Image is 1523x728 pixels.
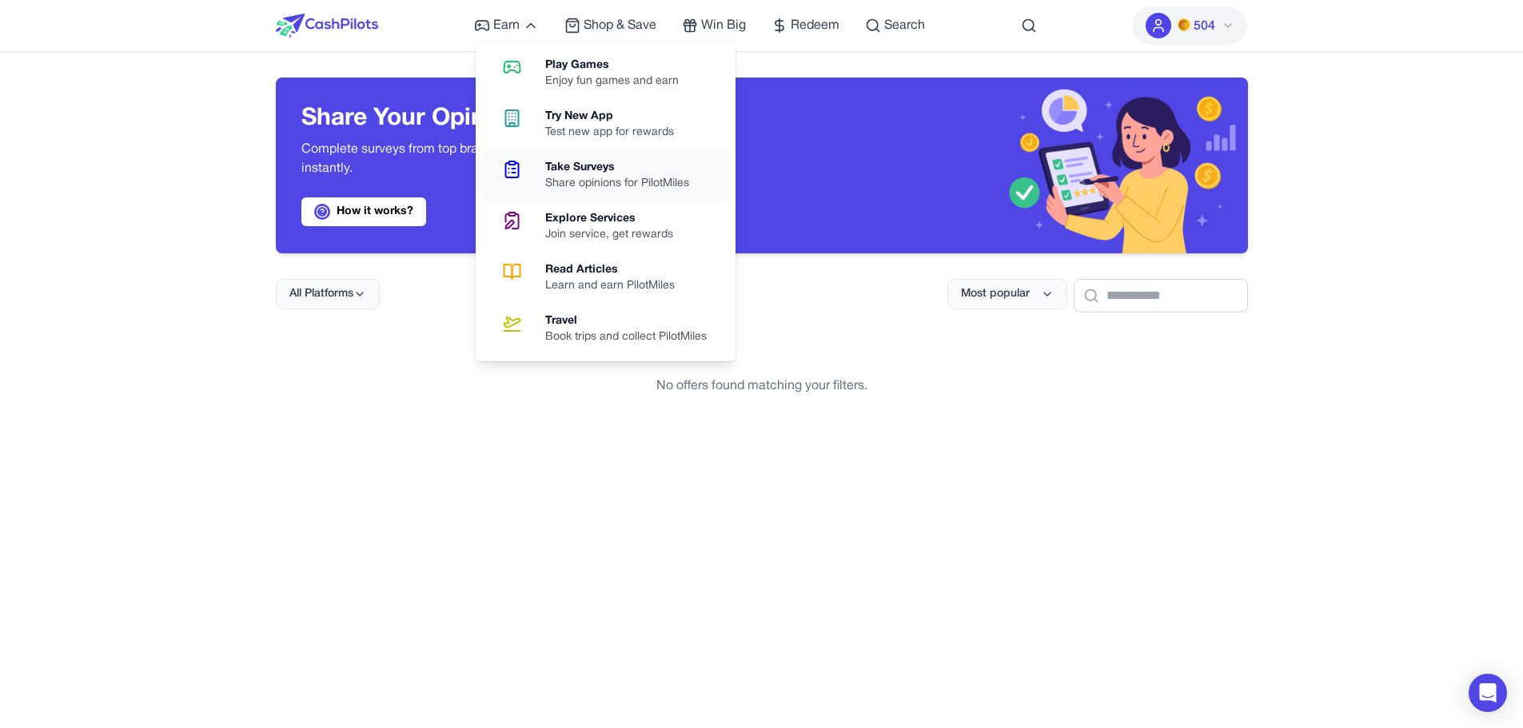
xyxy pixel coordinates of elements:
div: Join service, get rewards [545,227,686,243]
button: All Platforms [276,279,380,309]
img: Header decoration [762,78,1248,253]
a: Try New AppTest new app for rewards [482,99,729,150]
div: Explore Services [545,211,686,227]
img: PMs [1178,18,1190,31]
div: Enjoy fun games and earn [545,74,692,90]
a: Shop & Save [564,16,656,35]
div: Try New App [545,109,687,125]
span: Shop & Save [584,16,656,35]
span: Earn [493,16,520,35]
div: Travel [545,313,720,329]
div: Open Intercom Messenger [1469,674,1507,712]
div: Book trips and collect PilotMiles [545,329,720,345]
a: Read ArticlesLearn and earn PilotMiles [482,253,729,304]
span: Win Big [701,16,746,35]
a: Explore ServicesJoin service, get rewards [482,201,729,253]
a: Search [865,16,925,35]
a: TravelBook trips and collect PilotMiles [482,304,729,355]
span: Most popular [961,286,1030,302]
a: Play GamesEnjoy fun games and earn [482,48,729,99]
p: No offers found matching your filters. [276,376,1248,396]
span: Redeem [791,16,839,35]
a: How it works? [301,197,426,226]
div: Test new app for rewards [545,125,687,141]
p: Complete surveys from top brands, give your feedback, and earn PilotMiles instantly. [301,140,736,178]
a: Win Big [682,16,746,35]
button: Most popular [947,279,1067,309]
div: Learn and earn PilotMiles [545,278,688,294]
span: 504 [1194,17,1215,36]
a: Earn [474,16,539,35]
a: Take SurveysShare opinions for PilotMiles [482,150,729,201]
div: Take Surveys [545,160,702,176]
a: Redeem [771,16,839,35]
h3: Share Your Opinion. Get Rewarded. [301,105,736,133]
div: Share opinions for PilotMiles [545,176,702,192]
span: All Platforms [289,286,353,302]
img: CashPilots Logo [276,14,378,38]
div: Read Articles [545,262,688,278]
div: Play Games [545,58,692,74]
span: Search [884,16,925,35]
button: PMs504 [1133,6,1247,45]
